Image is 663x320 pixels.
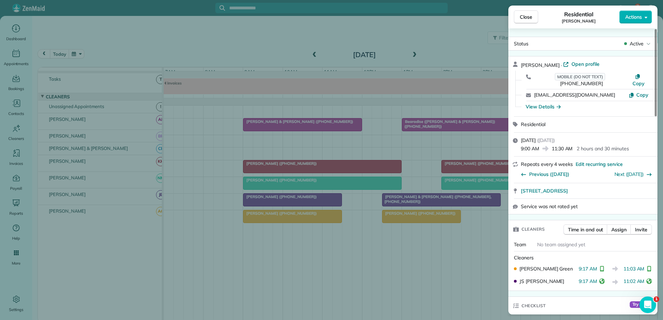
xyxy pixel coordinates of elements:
[576,161,623,168] span: Edit recurring service
[521,171,569,178] button: Previous ([DATE])
[632,80,645,87] span: Copy
[555,73,605,80] span: MOBILE (DO NOT TEXT)
[579,278,597,286] span: 9:17 AM
[623,278,645,286] span: 11:02 AM
[521,137,536,143] span: [DATE]
[560,62,563,68] span: ·
[654,296,659,302] span: 1
[519,278,564,285] span: JS [PERSON_NAME]
[514,255,534,261] span: Cleaners
[552,145,573,152] span: 11:30 AM
[630,301,652,308] span: Try Now
[522,302,546,309] span: Checklist
[636,92,648,98] span: Copy
[568,226,603,233] span: Time in and out
[514,41,528,47] span: Status
[514,241,526,248] span: Team
[560,80,603,87] span: [PHONE_NUMBER]
[611,226,627,233] span: Assign
[564,10,594,18] span: Residential
[579,265,597,272] span: 9:17 AM
[537,137,555,143] span: ( [DATE] )
[519,265,573,272] span: [PERSON_NAME] Green
[625,14,642,20] span: Actions
[514,10,538,24] button: Close
[522,226,545,233] span: Cleaners
[521,203,578,210] span: Service was not rated yet
[521,145,539,152] span: 9:00 AM
[534,73,629,87] a: MOBILE (DO NOT TEXT)[PHONE_NUMBER]
[521,62,560,68] span: [PERSON_NAME]
[521,161,573,167] span: Repeats every 4 weeks
[563,61,600,68] a: Open profile
[623,265,645,272] span: 11:03 AM
[537,241,585,248] span: No team assigned yet
[635,226,647,233] span: Invite
[521,187,653,194] a: [STREET_ADDRESS]
[571,61,600,68] span: Open profile
[630,224,652,235] button: Invite
[562,18,596,24] span: [PERSON_NAME]
[629,73,648,87] button: Copy
[521,121,545,127] span: Residential
[607,224,631,235] button: Assign
[563,224,608,235] button: Time in and out
[520,14,532,20] span: Close
[526,103,561,110] button: View Details
[639,296,656,313] iframe: Intercom live chat
[534,92,615,98] a: [EMAIL_ADDRESS][DOMAIN_NAME]
[577,145,629,152] p: 2 hours and 30 minutes
[521,187,568,194] span: [STREET_ADDRESS]
[614,171,644,177] a: Next ([DATE])
[630,40,644,47] span: Active
[529,171,569,178] span: Previous ([DATE])
[614,171,652,178] button: Next ([DATE])
[629,91,648,98] button: Copy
